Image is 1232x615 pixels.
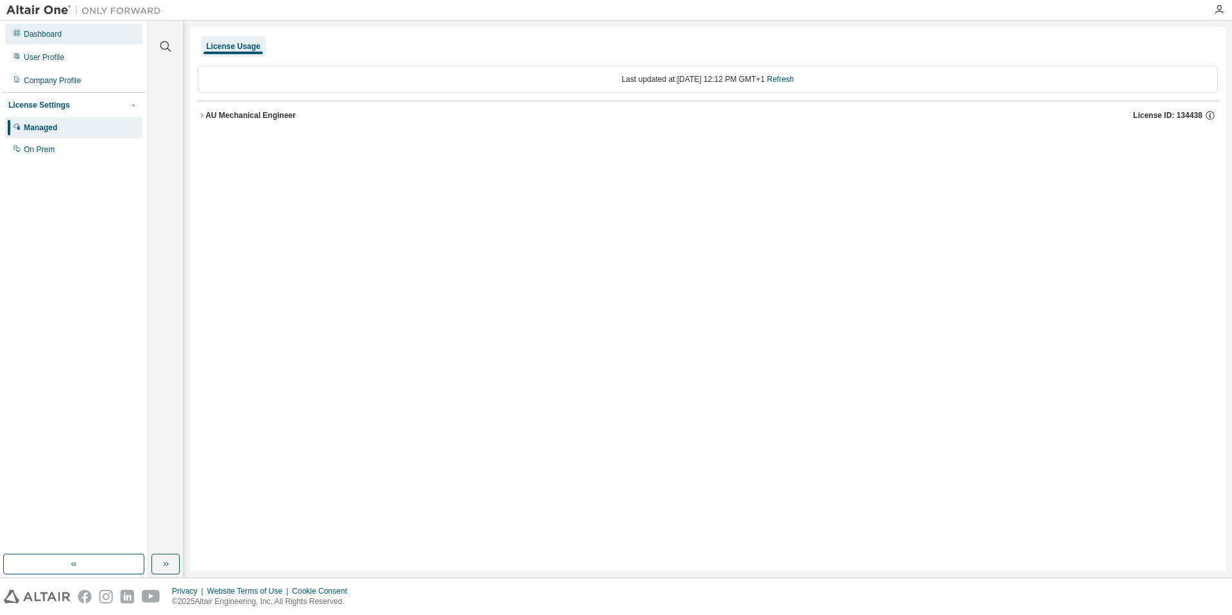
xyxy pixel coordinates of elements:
[6,4,168,17] img: Altair One
[172,596,355,607] p: © 2025 Altair Engineering, Inc. All Rights Reserved.
[767,75,794,84] a: Refresh
[99,590,113,603] img: instagram.svg
[142,590,160,603] img: youtube.svg
[24,144,55,155] div: On Prem
[198,66,1218,93] div: Last updated at: [DATE] 12:12 PM GMT+1
[24,75,81,86] div: Company Profile
[8,100,70,110] div: License Settings
[24,52,64,63] div: User Profile
[172,586,207,596] div: Privacy
[1133,110,1202,121] span: License ID: 134438
[206,110,296,121] div: AU Mechanical Engineer
[78,590,91,603] img: facebook.svg
[24,122,57,133] div: Managed
[292,586,354,596] div: Cookie Consent
[206,41,260,52] div: License Usage
[207,586,292,596] div: Website Terms of Use
[198,101,1218,130] button: AU Mechanical EngineerLicense ID: 134438
[24,29,62,39] div: Dashboard
[4,590,70,603] img: altair_logo.svg
[120,590,134,603] img: linkedin.svg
